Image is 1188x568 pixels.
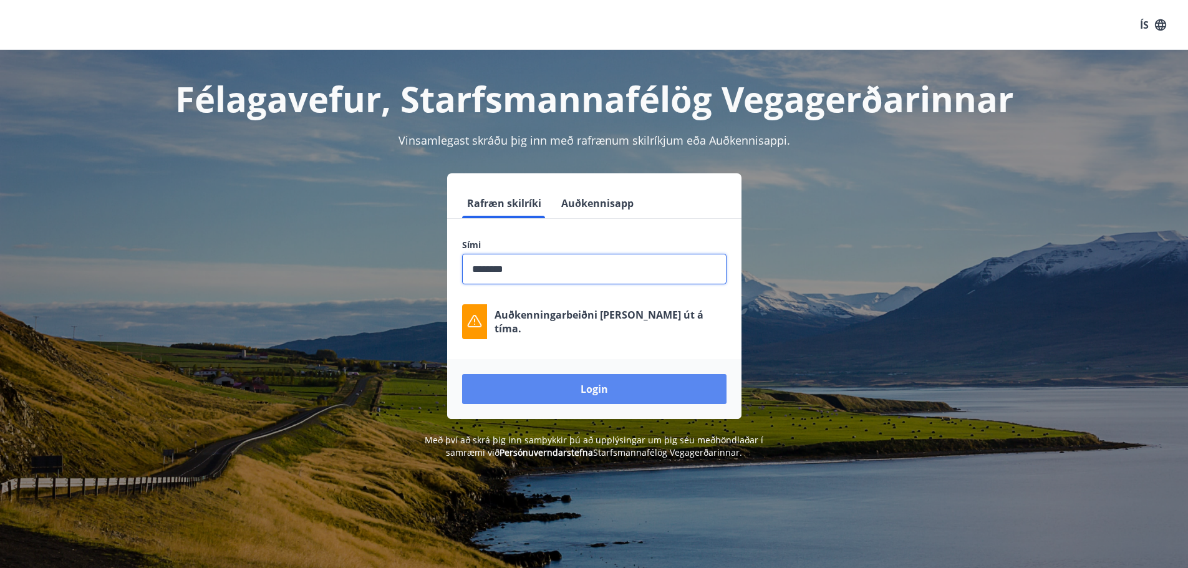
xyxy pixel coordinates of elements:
h1: Félagavefur, Starfsmannafélög Vegagerðarinnar [160,75,1028,122]
button: ÍS [1133,14,1173,36]
span: Með því að skrá þig inn samþykkir þú að upplýsingar um þig séu meðhöndlaðar í samræmi við Starfsm... [425,434,763,458]
button: Auðkennisapp [556,188,639,218]
a: Persónuverndarstefna [500,446,593,458]
span: Vinsamlegast skráðu þig inn með rafrænum skilríkjum eða Auðkennisappi. [398,133,790,148]
label: Sími [462,239,727,251]
button: Rafræn skilríki [462,188,546,218]
button: Login [462,374,727,404]
p: Auðkenningarbeiðni [PERSON_NAME] út á tíma. [495,308,727,335]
